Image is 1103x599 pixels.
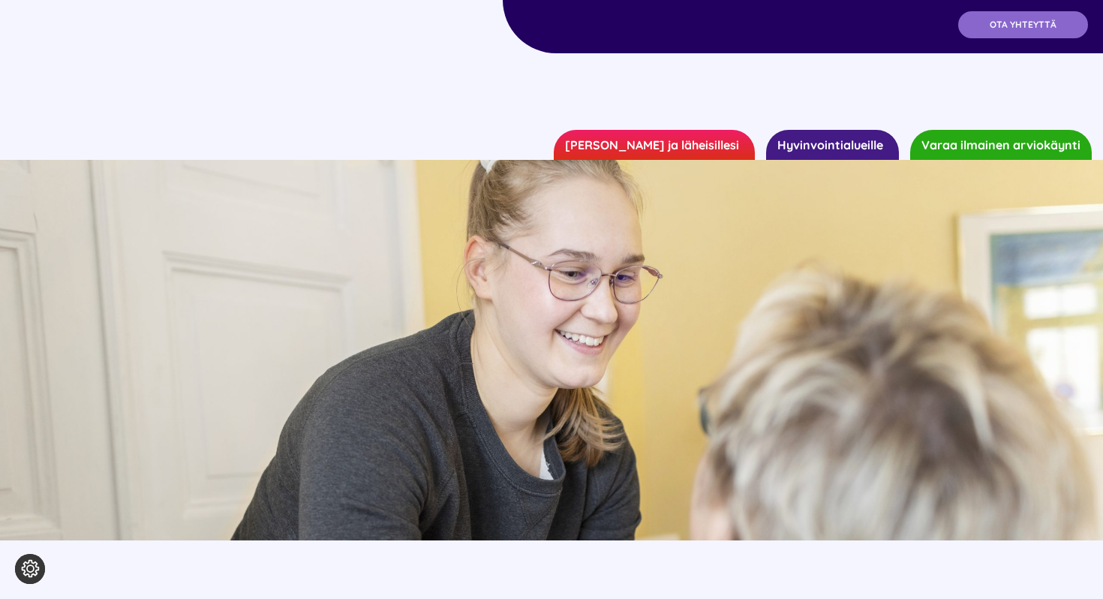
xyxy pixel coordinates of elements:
[554,130,755,160] a: [PERSON_NAME] ja läheisillesi
[910,130,1092,160] a: Varaa ilmainen arviokäynti
[15,554,45,584] button: Evästeasetukset
[990,20,1056,30] span: OTA YHTEYTTÄ
[958,11,1088,38] a: OTA YHTEYTTÄ
[766,130,899,160] a: Hyvinvointialueille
